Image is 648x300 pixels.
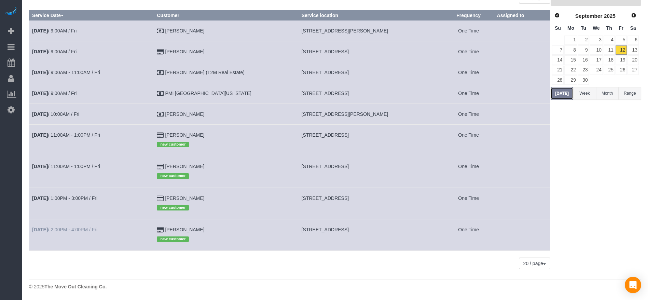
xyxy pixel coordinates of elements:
button: [DATE] [551,87,573,100]
i: Credit Card Payment [157,164,164,169]
td: Schedule date [29,62,154,83]
td: Frequency [443,124,494,156]
th: Service location [299,10,443,20]
span: [STREET_ADDRESS] [302,227,349,232]
td: Service location [299,219,443,250]
a: [DATE]/ 1:00PM - 3:00PM / Fri [32,195,97,201]
a: 17 [590,55,603,65]
a: 19 [616,55,627,65]
a: [DATE]/ 11:00AM - 1:00PM / Fri [32,132,100,138]
a: [PERSON_NAME] [165,28,204,33]
span: new customer [157,173,189,179]
td: Service location [299,156,443,188]
b: [DATE] [32,164,48,169]
a: 1 [564,36,577,45]
b: [DATE] [32,49,48,54]
b: [DATE] [32,28,48,33]
span: [STREET_ADDRESS] [302,132,349,138]
td: Service location [299,124,443,156]
span: Tuesday [581,25,586,31]
a: [DATE]/ 10:00AM / Fri [32,111,79,117]
td: Frequency [443,41,494,62]
a: 30 [578,76,589,85]
a: [DATE]/ 2:00PM - 4:00PM / Fri [32,227,97,232]
td: Schedule date [29,20,154,41]
td: Service location [299,62,443,83]
td: Assigned to [494,104,550,124]
td: Customer [154,62,299,83]
a: 24 [590,66,603,75]
b: [DATE] [32,132,48,138]
div: Open Intercom Messenger [625,277,641,293]
a: [DATE]/ 9:00AM / Fri [32,91,77,96]
a: [PERSON_NAME] [165,49,204,54]
td: Service location [299,188,443,219]
td: Schedule date [29,124,154,156]
td: Schedule date [29,156,154,188]
a: 10 [590,45,603,55]
a: Next [629,11,638,21]
span: [STREET_ADDRESS][PERSON_NAME] [302,28,388,33]
th: Frequency [443,10,494,20]
a: 8 [564,45,577,55]
td: Schedule date [29,219,154,250]
td: Frequency [443,156,494,188]
td: Frequency [443,20,494,41]
td: Assigned to [494,124,550,156]
td: Customer [154,104,299,124]
a: [PERSON_NAME] [165,195,204,201]
span: [STREET_ADDRESS] [302,195,349,201]
span: [STREET_ADDRESS][PERSON_NAME] [302,111,388,117]
a: Automaid Logo [4,7,18,16]
td: Schedule date [29,188,154,219]
td: Customer [154,156,299,188]
span: Saturday [630,25,636,31]
td: Service location [299,41,443,62]
button: 20 / page [519,258,550,269]
i: Check Payment [157,29,164,33]
a: Prev [552,11,562,21]
td: Frequency [443,104,494,124]
td: Customer [154,41,299,62]
a: [PERSON_NAME] [165,111,204,117]
button: Week [573,87,596,100]
td: Assigned to [494,219,550,250]
i: Credit Card Payment [157,196,164,201]
td: Assigned to [494,156,550,188]
a: 2 [578,36,589,45]
a: 15 [564,55,577,65]
a: [PERSON_NAME] [165,227,204,232]
span: Next [631,13,636,18]
b: [DATE] [32,195,48,201]
span: new customer [157,205,189,210]
a: 12 [616,45,627,55]
a: 26 [616,66,627,75]
td: Frequency [443,188,494,219]
i: Check Payment [157,70,164,75]
a: 23 [578,66,589,75]
td: Schedule date [29,83,154,104]
a: [PERSON_NAME] (T2M Real Estate) [165,70,245,75]
td: Assigned to [494,41,550,62]
a: 22 [564,66,577,75]
span: [STREET_ADDRESS] [302,164,349,169]
td: Frequency [443,219,494,250]
td: Assigned to [494,20,550,41]
a: 27 [628,66,639,75]
td: Schedule date [29,41,154,62]
span: Monday [567,25,574,31]
i: Check Payment [157,91,164,96]
b: [DATE] [32,91,48,96]
a: PMI [GEOGRAPHIC_DATA][US_STATE] [165,91,251,96]
a: 18 [604,55,615,65]
td: Schedule date [29,104,154,124]
b: [DATE] [32,70,48,75]
td: Customer [154,188,299,219]
td: Assigned to [494,83,550,104]
td: Service location [299,104,443,124]
i: Check Payment [157,112,164,117]
span: Sunday [555,25,561,31]
th: Service Date [29,10,154,20]
button: Range [619,87,641,100]
i: Credit Card Payment [157,133,164,138]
